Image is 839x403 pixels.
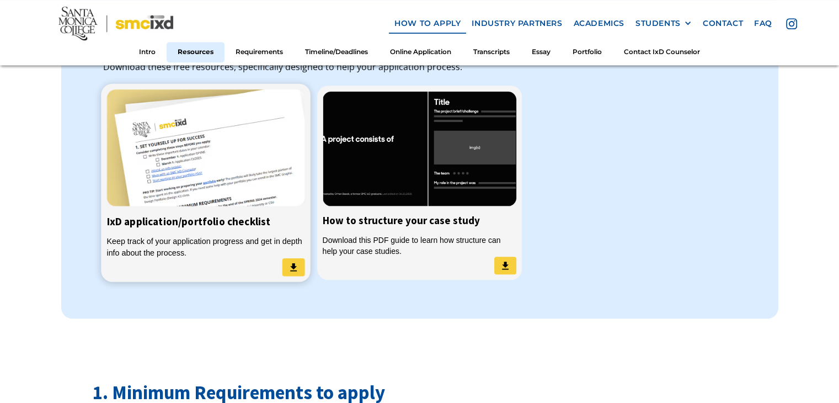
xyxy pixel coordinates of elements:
[379,42,462,62] a: Online Application
[466,13,568,34] a: industry partners
[635,19,692,28] div: STUDENTS
[101,84,310,282] a: IxD application/portfolio checklistKeep track of your application progress and get in depth info ...
[568,13,630,34] a: Academics
[128,42,167,62] a: Intro
[389,13,466,34] a: how to apply
[635,19,681,28] div: STUDENTS
[294,42,379,62] a: Timeline/Deadlines
[323,235,517,257] div: Download this PDF guide to learn how structure can help your case studies.
[225,42,294,62] a: Requirements
[106,236,304,258] div: Keep track of your application progress and get in depth info about the process.
[317,86,522,280] a: How to structure your case studyDownload this PDF guide to learn how structure can help your case...
[167,42,225,62] a: Resources
[58,7,173,40] img: Santa Monica College - SMC IxD logo
[521,42,562,62] a: Essay
[323,211,517,229] h5: How to structure your case study
[697,13,749,34] a: contact
[462,42,521,62] a: Transcripts
[749,13,778,34] a: faq
[786,18,797,29] img: icon - instagram
[613,42,711,62] a: Contact IxD Counselor
[106,212,304,230] h5: IxD application/portfolio checklist
[562,42,613,62] a: Portfolio
[103,60,736,75] div: Download these free resources, specifically designed to help your application process.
